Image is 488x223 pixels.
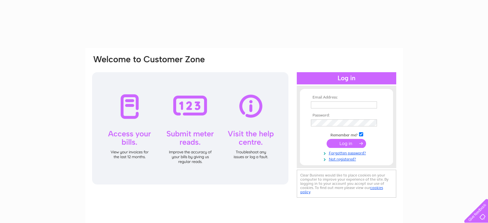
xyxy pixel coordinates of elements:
input: Submit [327,139,366,148]
td: Remember me? [309,131,384,138]
th: Email Address: [309,95,384,100]
th: Password: [309,113,384,118]
div: Clear Business would like to place cookies on your computer to improve your experience of the sit... [297,170,396,198]
a: Forgotten password? [311,150,384,156]
a: Not registered? [311,156,384,162]
a: cookies policy [300,185,383,194]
